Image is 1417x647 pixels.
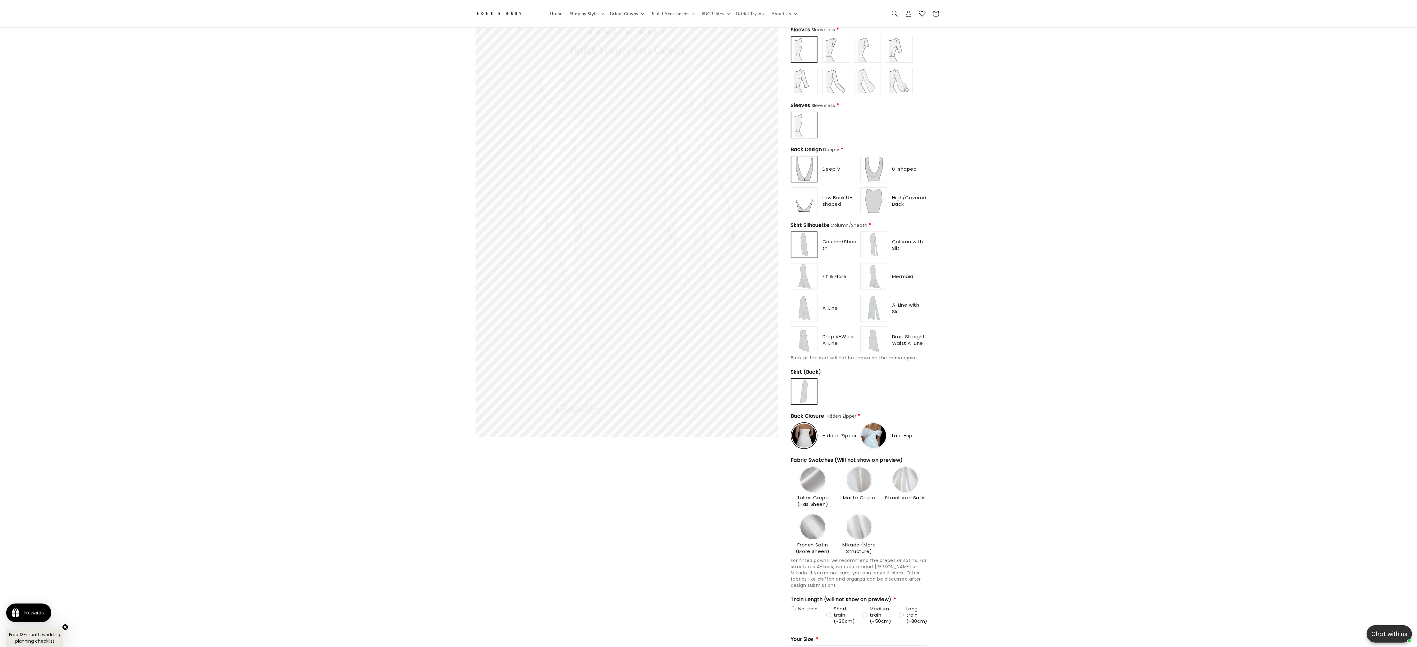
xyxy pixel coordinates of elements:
span: Drop V-Waist A-Line [822,333,858,346]
span: Medium train (~50cm) [870,606,891,624]
span: Structured Satin [884,494,927,501]
a: Bridal Try-on [732,7,768,20]
span: Fit & Flare [822,273,847,280]
img: https://cdn.shopify.com/s/files/1/0750/3832/7081/files/drop-straight-waist-aline_17ac0158-d5ad-45... [861,327,886,352]
span: Skirt Silhouette [791,222,868,229]
span: Fabric Swatches (Will not show on preview) [791,456,904,464]
a: Bone and Grey Bridal [473,6,540,21]
span: About Us [772,11,791,16]
img: https://cdn.shopify.com/s/files/1/0750/3832/7081/files/drop-v-waist-aline_078bfe7f-748c-4646-87b8... [792,327,817,352]
summary: Bridal Accessories [647,7,698,20]
img: https://cdn.shopify.com/s/files/1/0750/3832/7081/files/Closure-zipper.png?v=1756370614 [792,424,816,448]
span: Hidden Zipper [826,413,857,419]
span: U-shaped [892,166,917,172]
img: https://cdn.shopify.com/s/files/1/0750/3832/7081/files/sleeves-fullfitted.jpg?v=1756369325 [823,69,848,93]
span: #BGBrides [702,11,724,16]
img: Bone and Grey Bridal [476,9,522,19]
img: https://cdn.shopify.com/s/files/1/0750/3832/7081/files/5-Mikado.jpg?v=1756368359 [847,514,872,539]
img: https://cdn.shopify.com/s/files/1/0750/3832/7081/files/low_back_u-shape_3a105116-46ad-468a-9f53-a... [792,188,817,213]
img: https://cdn.shopify.com/s/files/1/0750/3832/7081/files/sleeves-sleeveless_b382886d-91c6-4656-b0b3... [792,37,816,61]
img: https://cdn.shopify.com/s/files/1/0750/3832/7081/files/sleeves-elbowfitted.jpg?v=1756369284 [887,37,912,62]
span: Free 12-month wedding planning checklist [9,631,61,644]
img: https://cdn.shopify.com/s/files/1/0750/3832/7081/files/4-Satin.jpg?v=1756368085 [893,467,918,492]
img: https://cdn.shopify.com/s/files/1/0750/3832/7081/files/sleeves-sleeveless.jpg?v=1756369220 [792,113,816,137]
img: https://cdn.shopify.com/s/files/1/0750/3832/7081/files/a-line_slit_3a481983-194c-46fe-90b3-ce96d0... [861,296,886,321]
span: Mermaid [892,273,914,280]
span: Sleeves [791,26,835,34]
img: https://cdn.shopify.com/s/files/1/0750/3832/7081/files/column-back_a1c87950-4657-43b0-a691-fab607... [792,380,816,404]
button: Close teaser [62,624,68,630]
span: For fitted gowns, we recommend the crepes or satins. For structured A-lines, we recommend [PERSON... [791,557,927,588]
span: Back Design [791,146,840,153]
span: French Satin (More Sheen) [791,541,835,555]
span: Back Closure [791,412,857,420]
img: https://cdn.shopify.com/s/files/1/0750/3832/7081/files/covered_back_217a143e-7cbd-41b1-86c8-ae9b1... [861,188,886,213]
span: Train Length (will not show on preview) [791,596,893,603]
img: https://cdn.shopify.com/s/files/1/0750/3832/7081/files/Closure-lace-up.jpg?v=1756370613 [861,423,886,448]
img: https://cdn.shopify.com/s/files/1/0750/3832/7081/files/U-shape_straps_fbff469f-4062-48c2-a36c-292... [861,157,886,182]
span: Sleeveless [812,102,835,109]
span: Deep V [822,166,841,172]
span: Matte Crepe [842,494,876,501]
span: No train [798,606,818,612]
span: Back of the skirt will not be shown on the mannequin [791,355,915,361]
img: https://cdn.shopify.com/s/files/1/0750/3832/7081/files/2-French-Satin_e30a17c1-17c2-464b-8a17-b37... [800,514,825,539]
a: Home [546,7,566,20]
span: Lace-up [892,432,913,439]
div: Rewards [24,610,44,616]
summary: Search [888,7,902,20]
span: A-Line with Slit [892,302,927,315]
span: Low Back U-shaped [822,194,858,207]
img: https://cdn.shopify.com/s/files/1/0750/3832/7081/files/sleeves-cap.jpg?v=1756369231 [823,37,848,62]
span: Sleeves [791,102,835,109]
a: Write a review [41,35,69,40]
button: Write a review [425,9,466,20]
span: Home [550,11,563,16]
span: Drop Straight Waist A-Line [892,333,927,346]
span: Column/Sheath [822,238,858,251]
img: https://cdn.shopify.com/s/files/1/0750/3832/7081/files/1-Italian-Crepe_995fc379-4248-4617-84cd-83... [800,467,825,492]
summary: Shop by Style [566,7,606,20]
span: Sleeveless [812,27,835,33]
div: Free 12-month wedding planning checklistClose teaser [6,629,63,647]
span: Mikado (More Structure) [837,541,881,555]
img: https://cdn.shopify.com/s/files/1/0750/3832/7081/files/a-line_37bf069e-4231-4b1a-bced-7ad1a487183... [792,296,817,321]
span: Long train (~80cm) [906,606,927,624]
img: https://cdn.shopify.com/s/files/1/0750/3832/7081/files/deep_v_back_3859ea34-be85-4461-984b-028969... [792,157,816,181]
summary: Bridal Gowns [606,7,647,20]
summary: About Us [768,7,800,20]
span: Hidden Zipper [822,432,857,439]
img: https://cdn.shopify.com/s/files/1/0750/3832/7081/files/column_with_slit_95bf325b-2d13-487d-92d3-c... [861,232,886,257]
media-gallery: Gallery Viewer [476,9,778,437]
span: Column with Slit [892,238,927,251]
span: Bridal Gowns [610,11,638,16]
span: Short train (~30cm) [834,606,855,624]
span: Italian Crepe (Has Sheen) [791,494,835,507]
p: Chat with us [1367,630,1412,639]
span: Bridal Accessories [650,11,690,16]
img: https://cdn.shopify.com/s/files/1/0750/3832/7081/files/column_b63d2362-462d-4147-b160-3913c547a70... [792,233,816,257]
button: Open chatbox [1367,625,1412,643]
img: https://cdn.shopify.com/s/files/1/0750/3832/7081/files/3-Matte-Crepe_80be2520-7567-4bc4-80bf-3eeb... [847,467,872,492]
summary: #BGBrides [698,7,732,20]
span: Skirt (Back) [791,368,822,376]
img: https://cdn.shopify.com/s/files/1/0750/3832/7081/files/sleeves-34-fitted.jpg?v=1756369303 [792,69,817,93]
span: High/Covered Back [892,194,927,207]
span: Your Size [791,636,815,643]
span: A-Line [822,305,838,311]
img: https://cdn.shopify.com/s/files/1/0750/3832/7081/files/sleeves-fullbell.jpg?v=1756369344 [855,69,880,93]
span: Shop by Style [570,11,598,16]
span: Bridal Try-on [736,11,764,16]
span: Column/Sheath [831,222,867,228]
img: https://cdn.shopify.com/s/files/1/0750/3832/7081/files/sleeves-fullbishop.jpg?v=1756369356 [887,69,912,93]
img: https://cdn.shopify.com/s/files/1/0750/3832/7081/files/mermaid_dee7e2e6-f0b9-4e85-9a0c-8360725759... [861,264,886,289]
img: https://cdn.shopify.com/s/files/1/0750/3832/7081/files/sleeves-shortfitted.jpg?v=1756369245 [855,37,880,62]
img: https://cdn.shopify.com/s/files/1/0750/3832/7081/files/fit_and_flare_4a72e90a-0f71-42d7-a592-d461... [792,264,817,289]
span: Deep V [823,146,839,153]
